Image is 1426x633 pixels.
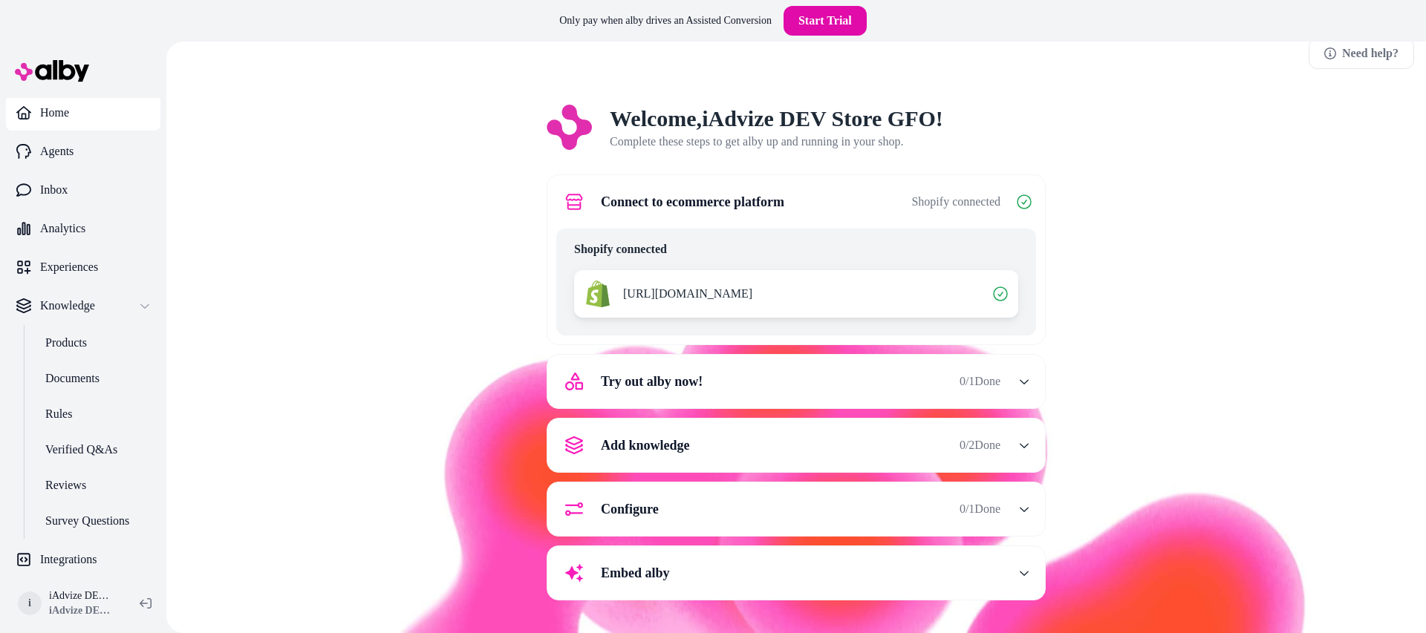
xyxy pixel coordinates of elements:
p: Survey Questions [45,512,129,530]
a: Agents [6,134,160,169]
p: Only pay when alby drives an Assisted Conversion [559,13,772,28]
p: Analytics [40,220,85,237]
p: Experiences [40,258,98,276]
span: 0 / 2 Done [960,436,1000,454]
span: [URL][DOMAIN_NAME] [623,285,752,303]
span: i [18,591,42,615]
button: Add knowledge0/2Done [556,427,1036,463]
a: Inbox [6,172,160,208]
a: Integrations [6,542,160,577]
p: Rules [45,405,72,423]
a: Verified Q&As [30,432,160,468]
span: iAdvize DEV Store GFO [49,603,116,618]
p: Verified Q&As [45,441,117,459]
p: Products [45,334,87,352]
button: Knowledge [6,288,160,324]
span: Shopify connected [574,243,667,255]
p: Reviews [45,476,86,494]
a: Survey Questions [30,503,160,539]
div: Connect to ecommerce platformShopify connected [556,220,1036,335]
a: Start Trial [784,6,867,36]
img: alby Logo [15,60,89,82]
span: Try out alby now! [601,371,703,392]
span: Complete these steps to get alby up and running in your shop. [610,135,904,148]
p: iAdvize DEV Store GFO Shopify [49,588,116,603]
button: Embed alby [556,555,1036,591]
a: Reviews [30,468,160,503]
p: Documents [45,370,100,387]
button: Try out alby now!0/1Done [556,364,1036,399]
a: Analytics [6,211,160,246]
button: Connect to ecommerce platformShopify connected [556,184,1036,220]
a: Experiences [6,249,160,285]
p: Integrations [40,551,97,568]
span: 0 / 1 Done [960,373,1000,390]
span: 0 / 1 Done [960,500,1000,518]
p: Home [40,104,69,122]
img: Logo [547,105,592,150]
p: Agents [40,142,74,160]
span: Add knowledge [601,435,690,456]
a: Rules [30,396,160,432]
a: Documents [30,361,160,396]
button: Configure0/1Done [556,491,1036,527]
span: Embed alby [601,563,670,583]
p: Inbox [40,181,68,199]
a: Need help? [1309,38,1414,69]
button: iiAdvize DEV Store GFO ShopifyiAdvize DEV Store GFO [9,580,128,627]
span: Configure [601,499,659,519]
h2: Welcome, iAdvize DEV Store GFO ! [610,105,943,133]
a: Products [30,325,160,361]
span: Connect to ecommerce platform [601,191,784,212]
img: Shopify [585,281,611,307]
a: Home [6,95,160,131]
span: Shopify connected [911,193,1000,211]
p: Knowledge [40,297,95,315]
